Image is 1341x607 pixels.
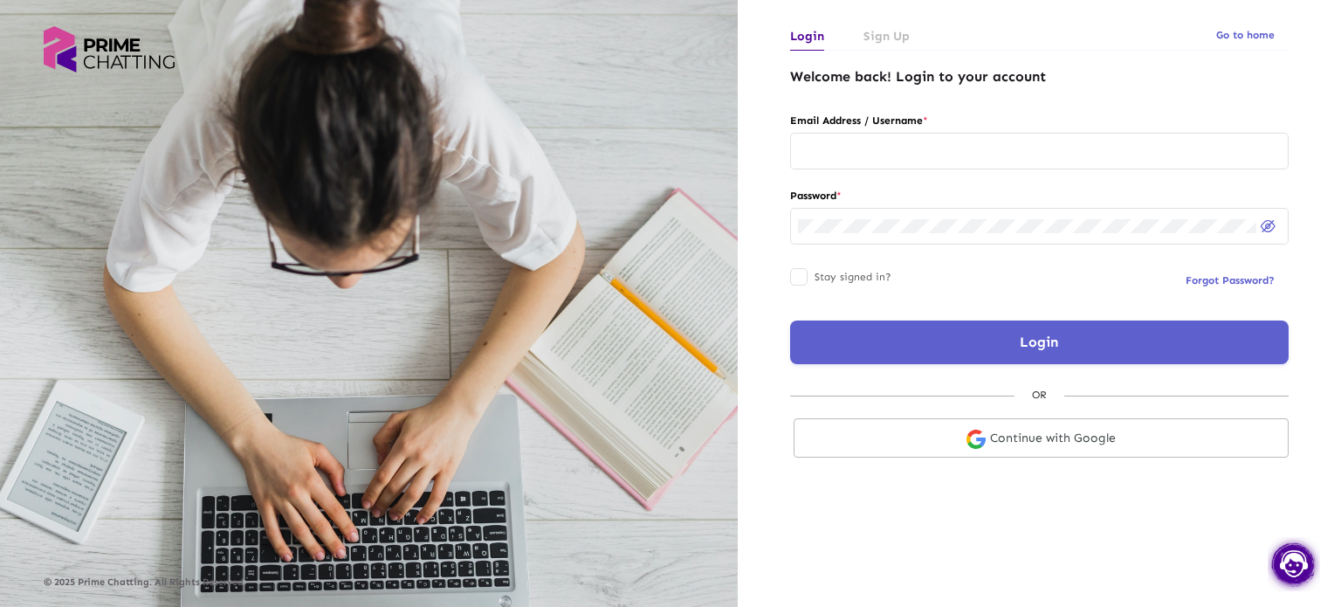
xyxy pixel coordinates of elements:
a: Login [790,22,824,51]
div: OR [1014,385,1064,404]
button: Hide password [1256,213,1281,238]
img: chat.png [1268,537,1320,591]
button: Go to home [1202,19,1289,51]
a: Sign Up [863,22,910,51]
label: Email Address / Username [790,111,1289,130]
span: Forgot Password? [1186,274,1275,286]
button: Login [790,321,1289,364]
label: Password [790,186,1289,205]
span: Login [1020,334,1058,350]
p: © 2025 Prime Chatting. All Rights Reserved. [44,577,694,588]
h4: Welcome back! Login to your account [790,68,1289,85]
a: Continue with Google [794,418,1289,458]
img: eye-off.svg [1261,220,1276,232]
img: logo [44,26,175,72]
button: Forgot Password? [1172,265,1289,296]
span: Go to home [1216,29,1275,41]
img: google-login.svg [966,430,986,449]
span: Stay signed in? [815,266,891,287]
